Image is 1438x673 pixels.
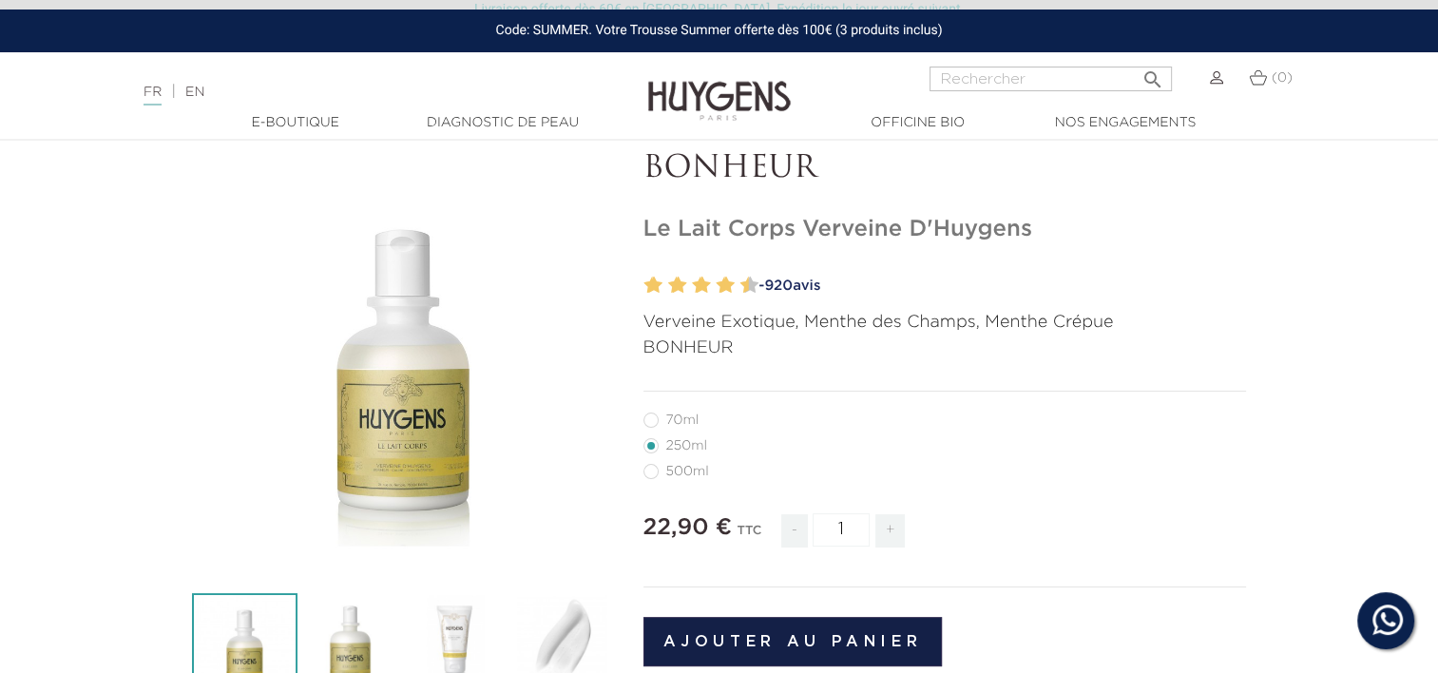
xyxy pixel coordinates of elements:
label: 250ml [643,438,730,453]
span: + [875,514,906,548]
p: BONHEUR [643,336,1247,361]
a: Diagnostic de peau [408,113,598,133]
label: 5 [688,272,695,299]
input: Rechercher [930,67,1172,91]
a: EN [185,86,204,99]
a: E-Boutique [201,113,391,133]
label: 70ml [643,413,722,428]
a: Nos engagements [1030,113,1220,133]
label: 500ml [643,464,732,479]
button: Ajouter au panier [643,617,943,666]
label: 4 [672,272,686,299]
p: Verveine Exotique, Menthe des Champs, Menthe Crépue [643,310,1247,336]
div: | [134,81,585,104]
span: - [781,514,808,548]
label: 7 [712,272,719,299]
h1: Le Lait Corps Verveine D'Huygens [643,216,1247,243]
label: 6 [697,272,711,299]
a: FR [144,86,162,106]
span: 22,90 € [643,516,732,539]
label: 3 [664,272,671,299]
label: 2 [648,272,662,299]
i:  [1141,63,1164,86]
span: (0) [1272,71,1293,85]
input: Quantité [813,513,870,547]
button:  [1136,61,1170,87]
a: Officine Bio [823,113,1013,133]
p: BONHEUR [643,151,1247,187]
label: 8 [720,272,735,299]
a: -920avis [753,272,1247,300]
label: 9 [737,272,743,299]
div: TTC [737,510,761,562]
label: 10 [744,272,758,299]
span: 920 [764,279,793,293]
img: Huygens [648,50,791,124]
label: 1 [641,272,647,299]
